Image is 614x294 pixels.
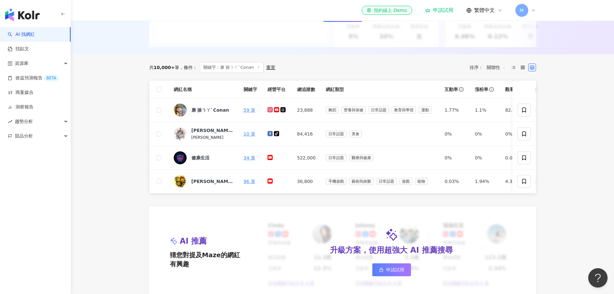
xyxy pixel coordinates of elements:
div: 健康生活 [191,155,210,161]
span: info-circle [458,86,464,93]
span: 藝術與娛樂 [349,178,374,185]
a: 34 筆 [244,155,255,160]
span: 關鍵字：康 捺ㄋㄚˋConan [200,62,264,73]
span: 10,000+ [154,65,175,70]
a: KOL Avatar[PERSON_NAME][PERSON_NAME] [174,127,233,141]
span: 醫療與健康 [349,154,374,161]
span: 繁體中文 [474,7,495,14]
img: KOL Avatar [174,104,187,117]
td: 23,888 [292,98,321,122]
span: 日常話題 [368,106,389,114]
span: [PERSON_NAME] [191,135,224,140]
td: 36,800 [292,170,321,193]
span: 運動 [419,106,432,114]
div: 預約線上 Demo [367,7,407,14]
th: 網紅類型 [321,81,439,98]
a: 10 筆 [244,131,255,137]
div: 1.94% [475,178,495,185]
div: 康 捺ㄋㄚˋConan [191,107,229,113]
a: 商案媒合 [8,89,34,96]
a: 96 筆 [244,179,255,184]
th: 關鍵字 [239,81,262,98]
a: 預約線上 Demo [362,6,412,15]
span: 條件 ： [179,65,197,70]
span: 日常話題 [326,130,346,137]
span: 舞蹈 [326,106,339,114]
div: 0.03% [444,178,464,185]
span: 教育與學習 [392,106,416,114]
a: 找貼文 [8,46,29,52]
a: KOL Avatar健康生活 [174,151,233,164]
span: 資源庫 [15,56,28,71]
td: 84,416 [292,122,321,146]
a: KOL Avatar[PERSON_NAME]來了 [174,175,233,188]
span: M [520,7,523,14]
th: 網紅名稱 [169,81,239,98]
div: 排序： [470,62,510,73]
div: [PERSON_NAME] [191,127,233,134]
div: 4.31% [505,178,525,185]
th: 經營平台 [262,81,292,98]
img: KOL Avatar [174,127,187,140]
div: 0% [444,154,464,161]
span: 申請試用 [386,267,404,272]
span: 關聯性 [487,62,506,73]
td: 522,000 [292,146,321,170]
div: 1.77% [444,106,464,114]
a: 申請試用 [425,7,453,14]
span: 日常話題 [326,154,346,161]
iframe: Help Scout Beacon - Open [588,268,608,288]
span: 猜您對提及Maze的網紅有興趣 [170,250,245,269]
img: logo [5,8,40,21]
div: [PERSON_NAME]來了 [191,178,233,185]
a: 59 筆 [244,107,255,113]
span: info-circle [488,86,495,93]
span: 漲粉率 [475,86,488,93]
span: 競品分析 [15,129,33,143]
a: 洞察報告 [8,104,34,110]
div: 0% [475,154,495,161]
span: 互動率 [444,86,458,93]
span: 遊戲 [399,178,412,185]
div: 升級方案，使用超強大 AI 推薦搜尋 [330,245,453,256]
a: KOL Avatar康 捺ㄋㄚˋConan [174,104,233,117]
span: 營養與保健 [341,106,366,114]
div: 共 筆 [149,65,180,70]
div: 1.1% [475,106,495,114]
a: 效益預測報告BETA [8,75,59,81]
span: 觀看率 [505,86,519,93]
div: 82.6% [505,106,525,114]
div: 0% [444,130,464,137]
span: 美食 [349,130,362,137]
div: 0.01% [505,154,525,161]
img: KOL Avatar [174,151,187,164]
div: 0% [475,130,495,137]
span: rise [8,119,12,124]
span: AI 推薦 [180,236,207,247]
div: 0% [505,130,525,137]
img: KOL Avatar [174,175,187,188]
span: 手機遊戲 [326,178,346,185]
span: 趨勢分析 [15,114,33,129]
span: 寵物 [415,178,428,185]
a: searchAI 找網紅 [8,31,35,38]
div: 重置 [266,65,275,70]
a: 申請試用 [372,263,411,276]
th: 總追蹤數 [292,81,321,98]
span: 日常話題 [376,178,397,185]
